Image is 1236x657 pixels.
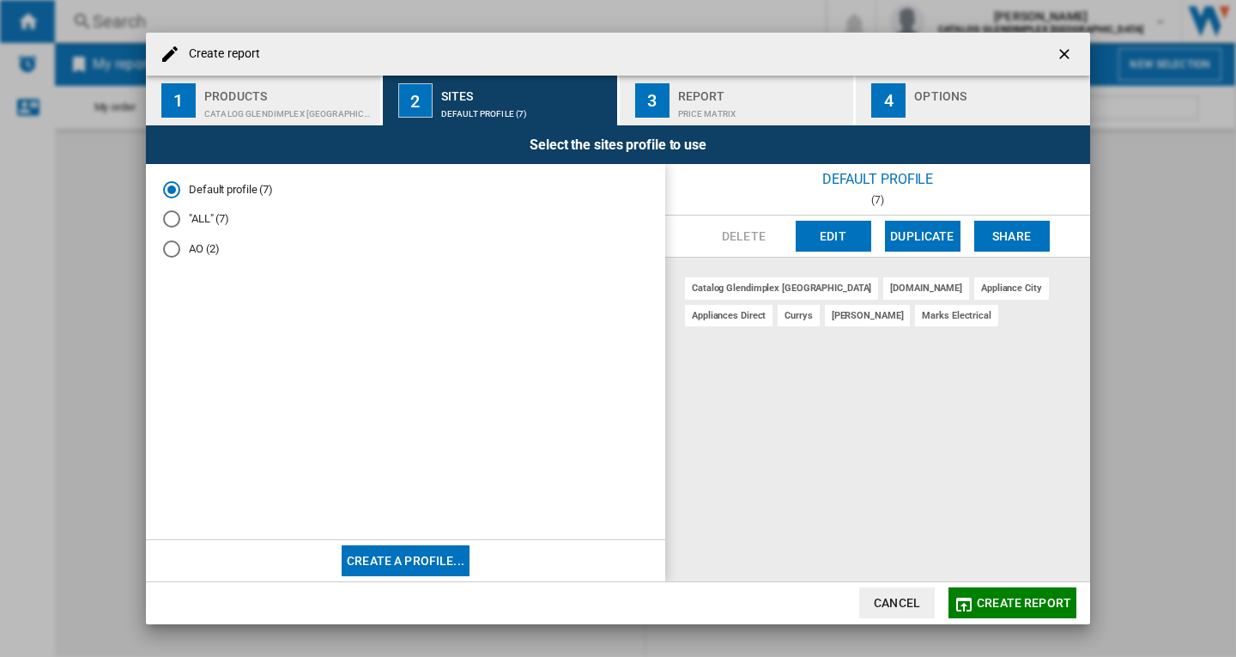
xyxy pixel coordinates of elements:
md-radio-button: "ALL" (7) [163,211,648,228]
ng-md-icon: getI18NText('BUTTONS.CLOSE_DIALOG') [1056,46,1076,66]
md-radio-button: Default profile (7) [163,181,648,198]
button: Create report [948,587,1076,618]
div: appliances direct [685,305,772,326]
div: appliance city [974,277,1049,299]
button: getI18NText('BUTTONS.CLOSE_DIALOG') [1049,37,1083,71]
button: Share [974,221,1050,252]
h4: Create report [180,46,260,63]
div: Select the sites profile to use [146,125,1090,164]
div: 2 [398,83,433,118]
div: 3 [635,83,669,118]
button: Delete [706,221,782,252]
div: [DOMAIN_NAME] [883,277,969,299]
button: 2 Sites Default profile (7) [383,76,619,125]
button: 1 Products CATALOG GLENDIMPLEX [GEOGRAPHIC_DATA]:Home appliances [146,76,382,125]
div: Default profile (7) [441,100,610,119]
div: Price Matrix [678,100,847,119]
button: Create a profile... [342,545,470,576]
div: 1 [161,83,196,118]
div: marks electrical [915,305,997,326]
button: 3 Report Price Matrix [620,76,856,125]
button: Cancel [859,587,935,618]
div: 4 [871,83,906,118]
div: currys [778,305,819,326]
md-radio-button: AO (2) [163,241,648,258]
div: [PERSON_NAME] [825,305,911,326]
div: CATALOG GLENDIMPLEX [GEOGRAPHIC_DATA]:Home appliances [204,100,373,119]
div: catalog glendimplex [GEOGRAPHIC_DATA] [685,277,878,299]
button: Edit [796,221,871,252]
div: Report [678,82,847,100]
div: Sites [441,82,610,100]
span: Create report [977,596,1071,610]
div: Default profile [665,164,1090,194]
button: 4 Options [856,76,1090,125]
div: Options [914,82,1083,100]
div: (7) [665,194,1090,206]
div: Products [204,82,373,100]
button: Duplicate [885,221,960,252]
